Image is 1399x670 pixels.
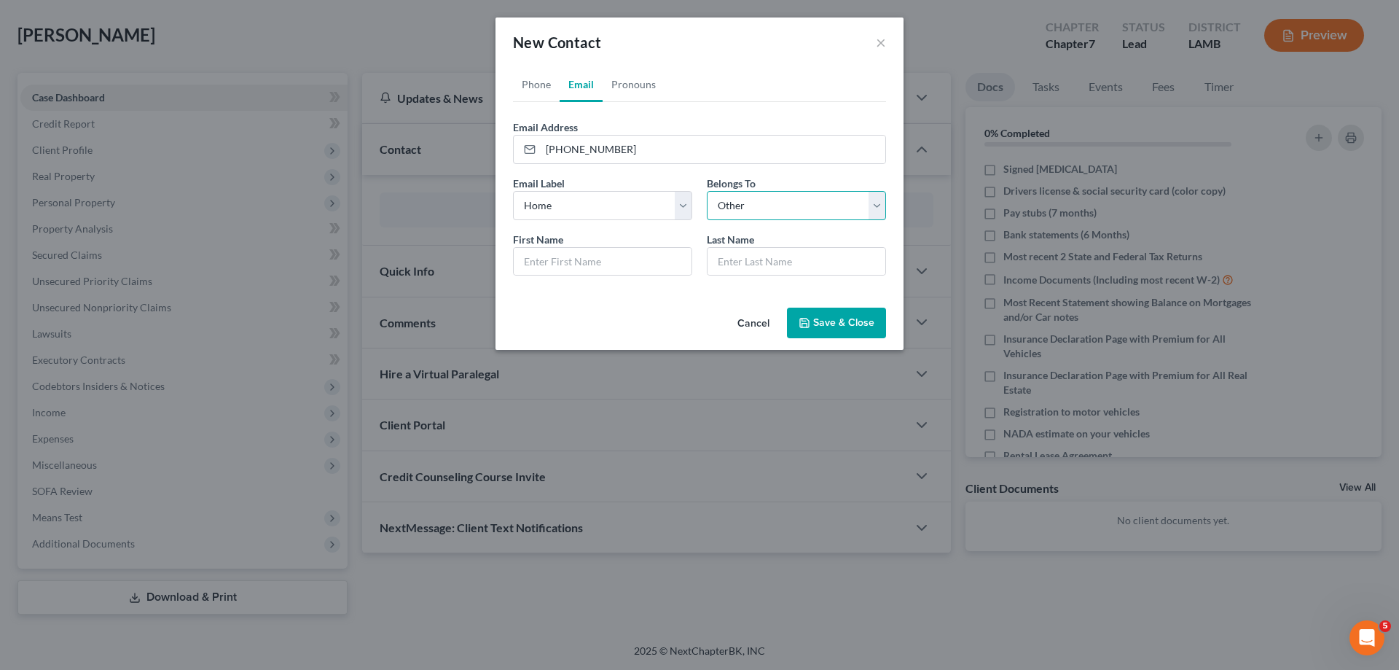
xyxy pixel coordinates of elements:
[514,248,691,276] input: Enter First Name
[513,34,601,51] span: New Contact
[876,34,886,51] button: ×
[513,176,565,191] label: Email Label
[707,177,756,190] span: Belongs To
[560,67,603,102] a: Email
[541,136,885,163] input: Email Address
[513,120,578,135] label: Email Address
[708,248,885,276] input: Enter Last Name
[1349,620,1384,655] iframe: Intercom live chat
[726,309,781,338] button: Cancel
[603,67,665,102] a: Pronouns
[513,233,563,246] span: First Name
[707,233,754,246] span: Last Name
[1379,620,1391,632] span: 5
[787,308,886,338] button: Save & Close
[513,67,560,102] a: Phone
